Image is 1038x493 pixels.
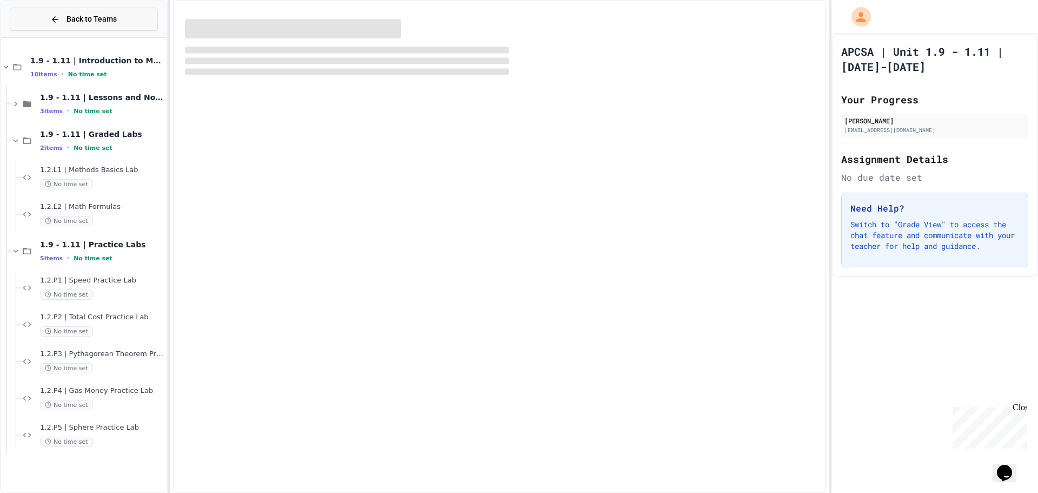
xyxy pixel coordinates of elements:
span: No time set [40,326,93,337]
iframe: chat widget [948,403,1027,449]
span: Back to Teams [66,14,117,25]
span: No time set [68,71,107,78]
span: 1.2.P2 | Total Cost Practice Lab [40,313,164,322]
div: No due date set [841,171,1028,184]
span: 1.2.P1 | Speed Practice Lab [40,276,164,285]
span: • [67,254,69,262]
div: Chat with us now!Close [4,4,75,69]
p: Switch to "Grade View" to access the chat feature and communicate with your teacher for help and ... [850,219,1019,252]
h1: APCSA | Unit 1.9 - 1.11 | [DATE]-[DATE] [841,44,1028,74]
span: No time set [74,108,112,115]
span: No time set [40,179,93,189]
span: No time set [40,400,93,410]
span: 1.9 - 1.11 | Introduction to Methods [30,56,164,65]
span: 1.2.P3 | Pythagorean Theorem Practice Lab [40,350,164,359]
h2: Your Progress [841,92,1028,107]
span: • [67,143,69,152]
span: 10 items [30,71,57,78]
button: Back to Teams [10,8,158,31]
span: No time set [40,216,93,226]
span: 5 items [40,255,63,262]
span: No time set [40,437,93,447]
span: 1.2.L2 | Math Formulas [40,202,164,212]
div: [EMAIL_ADDRESS][DOMAIN_NAME] [844,126,1025,134]
span: 1.9 - 1.11 | Practice Labs [40,240,164,249]
span: No time set [40,290,93,300]
h3: Need Help? [850,202,1019,215]
span: • [62,70,64,78]
span: 1.2.P5 | Sphere Practice Lab [40,423,164,432]
span: 1.9 - 1.11 | Graded Labs [40,129,164,139]
span: 1.2.L1 | Methods Basics Lab [40,166,164,175]
span: 2 items [40,144,63,152]
span: No time set [74,255,112,262]
span: 1.2.P4 | Gas Money Practice Lab [40,386,164,396]
h2: Assignment Details [841,152,1028,167]
span: • [67,107,69,115]
iframe: chat widget [993,450,1027,482]
div: [PERSON_NAME] [844,116,1025,126]
span: No time set [40,363,93,373]
span: 3 items [40,108,63,115]
span: No time set [74,144,112,152]
div: My Account [840,4,874,29]
span: 1.9 - 1.11 | Lessons and Notes [40,93,164,102]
